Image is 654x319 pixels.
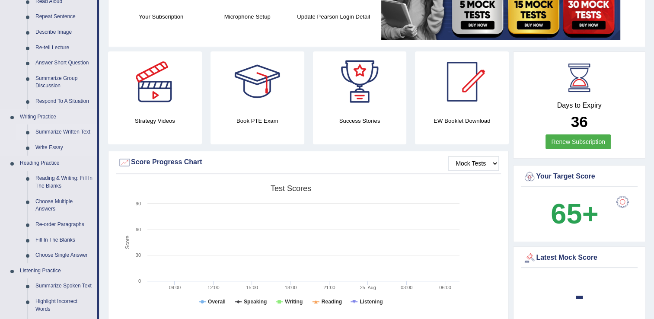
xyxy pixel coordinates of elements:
[401,285,413,290] text: 03:00
[32,278,97,294] a: Summarize Spoken Text
[323,285,335,290] text: 21:00
[16,263,97,279] a: Listening Practice
[207,285,220,290] text: 12:00
[285,299,303,305] tspan: Writing
[285,285,297,290] text: 18:00
[360,285,376,290] tspan: 25. Aug
[124,236,131,249] tspan: Score
[32,194,97,217] a: Choose Multiple Answers
[32,140,97,156] a: Write Essay
[209,12,287,21] h4: Microphone Setup
[32,233,97,248] a: Fill In The Blanks
[16,156,97,171] a: Reading Practice
[574,279,584,311] b: -
[136,252,141,258] text: 30
[169,285,181,290] text: 09:00
[138,278,141,284] text: 0
[32,40,97,56] a: Re-tell Lecture
[32,94,97,109] a: Respond To A Situation
[551,198,598,230] b: 65+
[108,116,202,125] h4: Strategy Videos
[439,285,451,290] text: 06:00
[32,71,97,94] a: Summarize Group Discussion
[322,299,342,305] tspan: Reading
[136,201,141,206] text: 90
[313,116,407,125] h4: Success Stories
[523,170,635,183] div: Your Target Score
[415,116,509,125] h4: EW Booklet Download
[295,12,373,21] h4: Update Pearson Login Detail
[32,9,97,25] a: Repeat Sentence
[246,285,258,290] text: 15:00
[211,116,304,125] h4: Book PTE Exam
[32,217,97,233] a: Re-order Paragraphs
[32,294,97,317] a: Highlight Incorrect Words
[118,156,499,169] div: Score Progress Chart
[208,299,226,305] tspan: Overall
[122,12,200,21] h4: Your Subscription
[523,102,635,109] h4: Days to Expiry
[16,109,97,125] a: Writing Practice
[360,299,383,305] tspan: Listening
[32,25,97,40] a: Describe Image
[546,134,611,149] a: Renew Subscription
[32,171,97,194] a: Reading & Writing: Fill In The Blanks
[32,248,97,263] a: Choose Single Answer
[523,252,635,265] div: Latest Mock Score
[136,227,141,232] text: 60
[244,299,267,305] tspan: Speaking
[32,55,97,71] a: Answer Short Question
[571,113,588,130] b: 36
[271,184,311,193] tspan: Test scores
[32,124,97,140] a: Summarize Written Text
